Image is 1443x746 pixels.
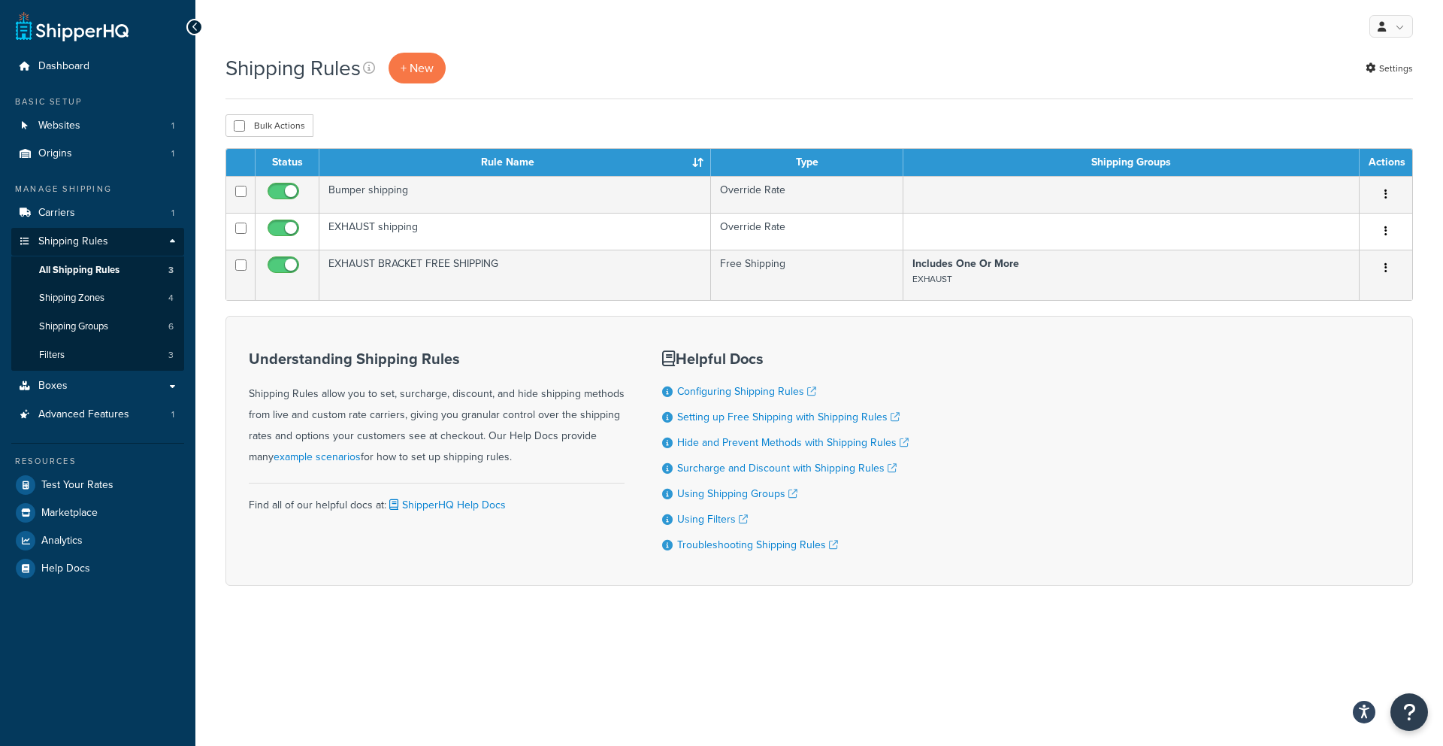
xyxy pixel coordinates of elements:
span: 1 [171,408,174,421]
a: ShipperHQ Home [16,11,129,41]
td: Bumper shipping [319,176,711,213]
li: Advanced Features [11,401,184,429]
small: EXHAUST [912,272,952,286]
a: Websites 1 [11,112,184,140]
a: Shipping Groups 6 [11,313,184,341]
a: ShipperHQ Help Docs [386,497,506,513]
h3: Helpful Docs [662,350,909,367]
li: Carriers [11,199,184,227]
div: Basic Setup [11,96,184,108]
td: EXHAUST shipping [319,213,711,250]
a: Help Docs [11,555,184,582]
p: + New [389,53,446,83]
li: Shipping Groups [11,313,184,341]
li: Websites [11,112,184,140]
th: Actions [1360,149,1412,176]
div: Shipping Rules allow you to set, surcharge, discount, and hide shipping methods from live and cus... [249,350,625,468]
a: Boxes [11,372,184,400]
a: Test Your Rates [11,472,184,499]
a: Using Filters [677,511,748,527]
span: Dashboard [38,60,89,73]
span: 4 [168,292,174,305]
a: example scenarios [274,449,361,465]
a: Setting up Free Shipping with Shipping Rules [677,409,900,425]
span: 1 [171,120,174,132]
a: Surcharge and Discount with Shipping Rules [677,460,897,476]
th: Status [256,149,319,176]
span: 3 [168,349,174,362]
button: Open Resource Center [1390,693,1428,731]
span: 6 [168,320,174,333]
h1: Shipping Rules [225,53,361,83]
li: Shipping Zones [11,284,184,312]
span: Websites [38,120,80,132]
a: All Shipping Rules 3 [11,256,184,284]
a: Settings [1366,58,1413,79]
li: Shipping Rules [11,228,184,371]
td: EXHAUST BRACKET FREE SHIPPING [319,250,711,300]
span: 3 [168,264,174,277]
span: Shipping Zones [39,292,104,305]
a: Shipping Zones 4 [11,284,184,312]
th: Rule Name : activate to sort column ascending [319,149,711,176]
a: Origins 1 [11,140,184,168]
span: Boxes [38,380,68,393]
a: Troubleshooting Shipping Rules [677,537,838,553]
a: Filters 3 [11,341,184,369]
span: Advanced Features [38,408,129,421]
span: All Shipping Rules [39,264,119,277]
a: Carriers 1 [11,199,184,227]
h3: Understanding Shipping Rules [249,350,625,367]
div: Find all of our helpful docs at: [249,483,625,516]
span: 1 [171,147,174,160]
span: Test Your Rates [41,479,113,492]
td: Override Rate [711,176,904,213]
a: Using Shipping Groups [677,486,797,502]
span: Marketplace [41,507,98,520]
li: All Shipping Rules [11,256,184,284]
li: Origins [11,140,184,168]
span: Filters [39,349,65,362]
a: Hide and Prevent Methods with Shipping Rules [677,435,909,450]
span: Carriers [38,207,75,220]
td: Free Shipping [711,250,904,300]
div: Resources [11,455,184,468]
a: Analytics [11,527,184,554]
button: Bulk Actions [225,114,313,137]
a: Dashboard [11,53,184,80]
a: Marketplace [11,499,184,526]
span: Origins [38,147,72,160]
a: Advanced Features 1 [11,401,184,429]
div: Manage Shipping [11,183,184,196]
strong: Includes One Or More [912,256,1019,271]
a: Shipping Rules [11,228,184,256]
li: Filters [11,341,184,369]
th: Type [711,149,904,176]
th: Shipping Groups [903,149,1360,176]
span: Shipping Rules [38,235,108,248]
td: Override Rate [711,213,904,250]
span: Shipping Groups [39,320,108,333]
span: 1 [171,207,174,220]
span: Help Docs [41,563,90,575]
a: Configuring Shipping Rules [677,384,816,399]
span: Analytics [41,535,83,547]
